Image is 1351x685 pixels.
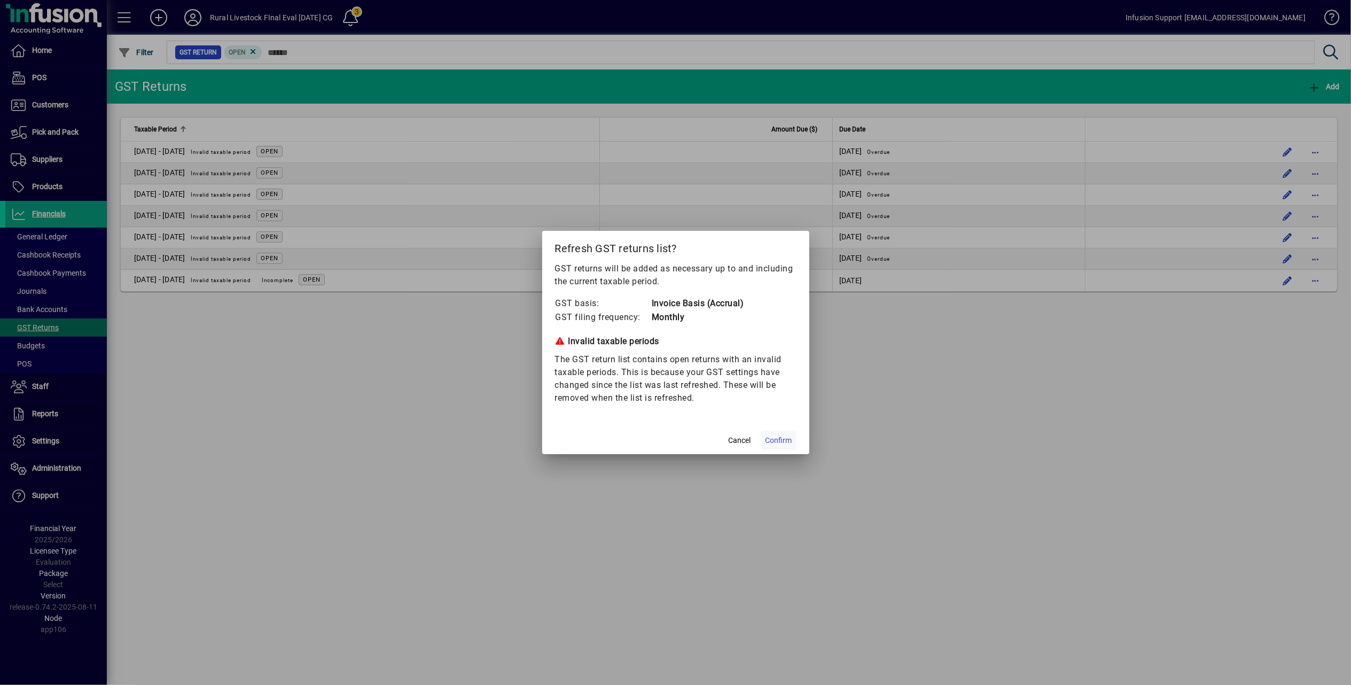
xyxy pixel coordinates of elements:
td: Invoice Basis (Accrual) [651,297,744,310]
div: The GST return list contains open returns with an invalid taxable periods. This is because your G... [555,353,796,404]
td: GST filing frequency: [555,310,652,324]
span: Cancel [729,435,751,446]
span: Confirm [766,435,792,446]
td: GST basis: [555,297,652,310]
p: GST returns will be added as necessary up to and including the current taxable period. [555,262,796,288]
button: Confirm [761,431,796,450]
strong: Invalid taxable periods [568,336,660,346]
h2: Refresh GST returns list? [542,231,809,262]
td: Monthly [651,310,744,324]
button: Cancel [723,431,757,450]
